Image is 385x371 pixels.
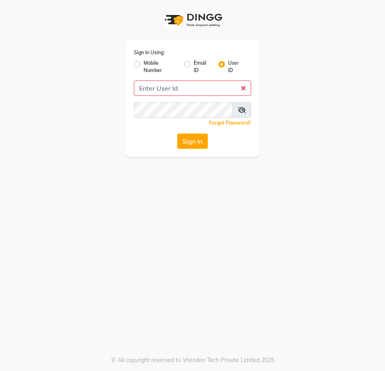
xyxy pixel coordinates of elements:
[134,102,233,118] input: Username
[134,81,251,96] input: Username
[194,59,212,74] label: Email ID
[160,8,225,32] img: logo1.svg
[177,134,208,149] button: Sign In
[209,120,251,126] a: Forgot Password?
[134,49,165,56] label: Sign In Using:
[144,59,178,74] label: Mobile Number
[228,59,245,74] label: User ID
